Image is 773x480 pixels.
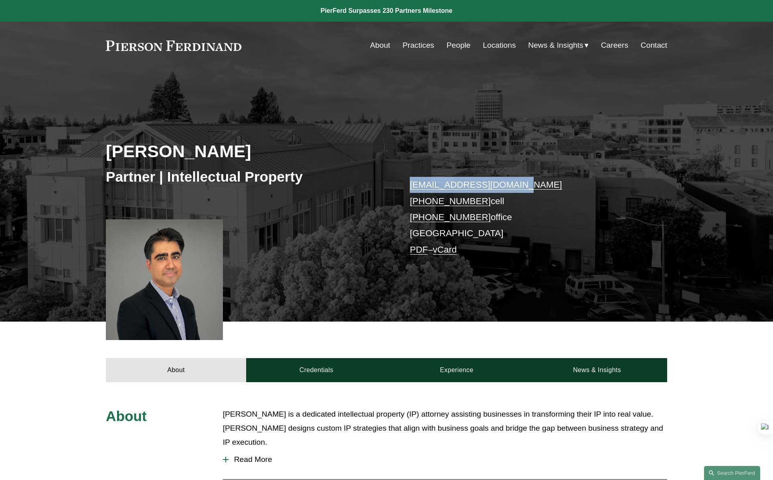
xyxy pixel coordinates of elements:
[410,245,428,255] a: PDF
[370,38,390,53] a: About
[223,407,667,449] p: [PERSON_NAME] is a dedicated intellectual property (IP) attorney assisting businesses in transfor...
[641,38,667,53] a: Contact
[386,358,527,382] a: Experience
[410,196,491,206] a: [PHONE_NUMBER]
[106,408,147,424] span: About
[527,358,667,382] a: News & Insights
[528,38,583,53] span: News & Insights
[106,168,386,186] h3: Partner | Intellectual Property
[601,38,628,53] a: Careers
[223,449,667,470] button: Read More
[447,38,471,53] a: People
[106,358,246,382] a: About
[410,177,643,258] p: cell office [GEOGRAPHIC_DATA] –
[410,212,491,222] a: [PHONE_NUMBER]
[704,466,760,480] a: Search this site
[410,180,562,190] a: [EMAIL_ADDRESS][DOMAIN_NAME]
[403,38,434,53] a: Practices
[483,38,516,53] a: Locations
[229,455,667,464] span: Read More
[433,245,457,255] a: vCard
[246,358,386,382] a: Credentials
[528,38,589,53] a: folder dropdown
[106,141,386,162] h2: [PERSON_NAME]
